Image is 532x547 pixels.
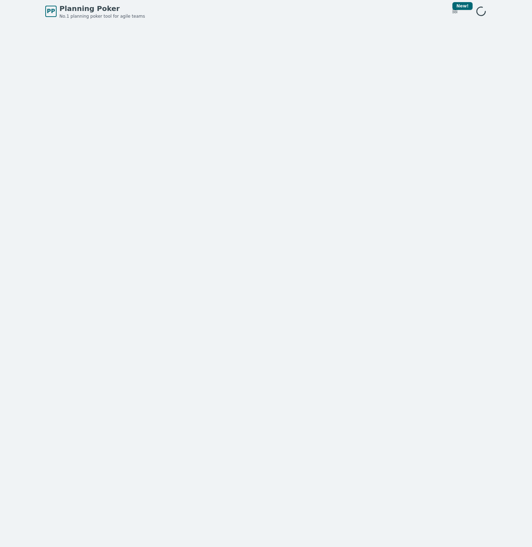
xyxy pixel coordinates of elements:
button: New! [449,5,461,18]
div: New! [452,2,473,10]
span: PP [47,7,55,16]
span: No.1 planning poker tool for agile teams [59,13,145,19]
a: PPPlanning PokerNo.1 planning poker tool for agile teams [45,4,145,19]
span: Planning Poker [59,4,145,13]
